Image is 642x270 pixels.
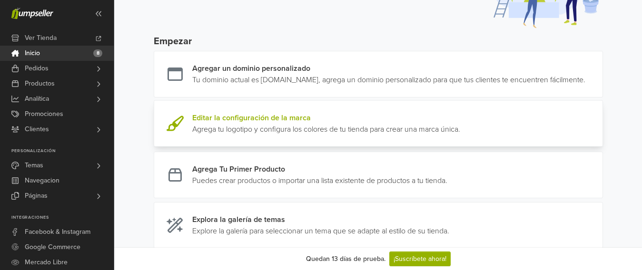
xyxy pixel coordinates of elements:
span: Navegacion [25,173,59,188]
span: Páginas [25,188,48,203]
span: Analítica [25,91,49,106]
span: Promociones [25,106,63,122]
p: Personalización [11,148,114,154]
span: Mercado Libre [25,255,68,270]
span: Pedidos [25,61,49,76]
div: Quedan 13 días de prueba. [306,254,385,264]
p: Integraciones [11,215,114,221]
span: Temas [25,158,43,173]
span: Google Commerce [25,240,80,255]
span: Ver Tienda [25,30,57,46]
span: Facebook & Instagram [25,224,90,240]
span: Clientes [25,122,49,137]
span: Inicio [25,46,40,61]
a: ¡Suscríbete ahora! [389,251,451,266]
span: 8 [93,49,102,57]
h5: Empezar [154,36,603,47]
span: Productos [25,76,55,91]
